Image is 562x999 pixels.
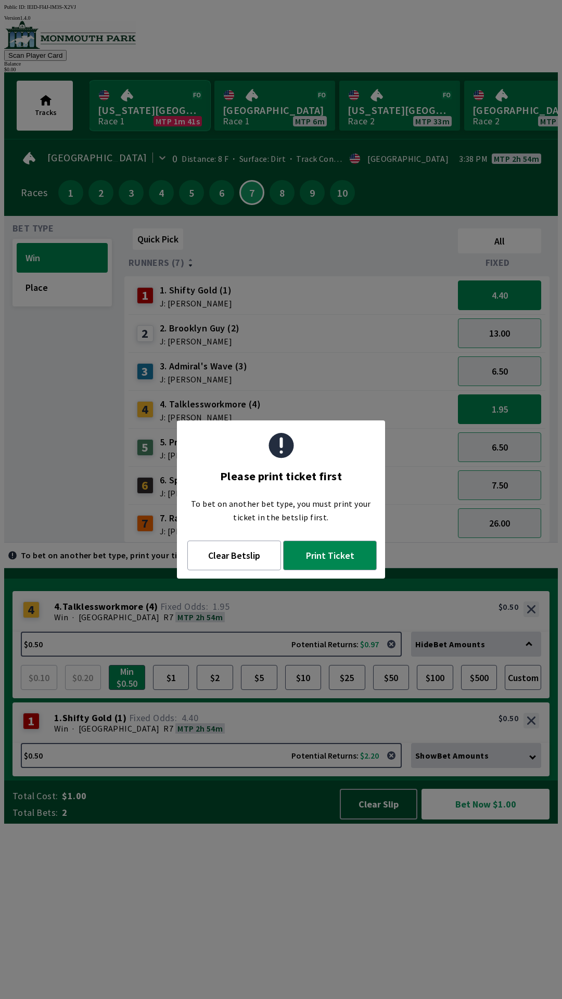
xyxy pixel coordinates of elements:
[200,549,268,561] span: Clear Betslip
[283,541,377,570] button: Print Ticket
[187,541,281,570] button: Clear Betslip
[177,489,385,532] div: To bet on another bet type, you must print your ticket in the betslip first.
[220,464,342,489] div: Please print ticket first
[296,549,364,561] span: Print Ticket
